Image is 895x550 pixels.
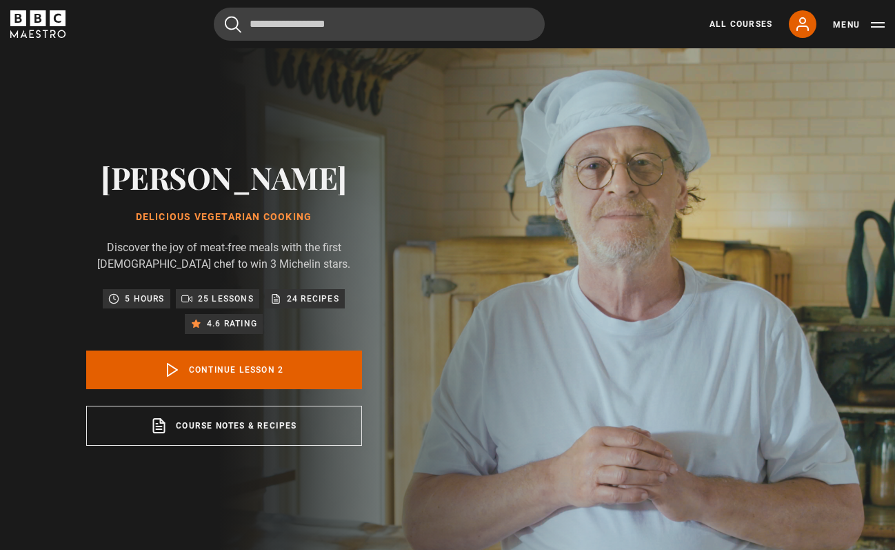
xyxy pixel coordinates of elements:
[125,292,164,306] p: 5 hours
[198,292,254,306] p: 25 lessons
[86,406,362,446] a: Course notes & recipes
[225,16,241,33] button: Submit the search query
[207,317,257,331] p: 4.6 rating
[214,8,545,41] input: Search
[86,351,362,389] a: Continue lesson 2
[86,159,362,195] h2: [PERSON_NAME]
[710,18,772,30] a: All Courses
[833,18,885,32] button: Toggle navigation
[86,212,362,223] h1: Delicious Vegetarian Cooking
[10,10,66,38] svg: BBC Maestro
[86,239,362,273] p: Discover the joy of meat-free meals with the first [DEMOGRAPHIC_DATA] chef to win 3 Michelin stars.
[287,292,339,306] p: 24 recipes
